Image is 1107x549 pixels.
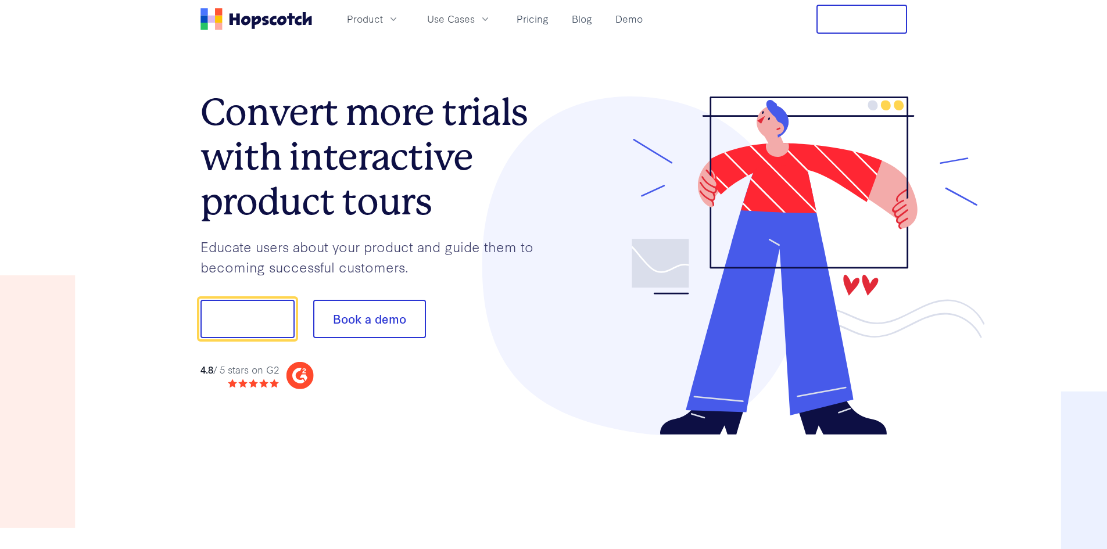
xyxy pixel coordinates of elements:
[200,236,554,277] p: Educate users about your product and guide them to becoming successful customers.
[200,300,295,338] button: Show me!
[816,5,907,34] button: Free Trial
[313,300,426,338] button: Book a demo
[512,9,553,28] a: Pricing
[611,9,647,28] a: Demo
[200,363,213,376] strong: 4.8
[567,9,597,28] a: Blog
[420,9,498,28] button: Use Cases
[347,12,383,26] span: Product
[200,363,279,377] div: / 5 stars on G2
[200,90,554,224] h1: Convert more trials with interactive product tours
[200,8,312,30] a: Home
[340,9,406,28] button: Product
[427,12,475,26] span: Use Cases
